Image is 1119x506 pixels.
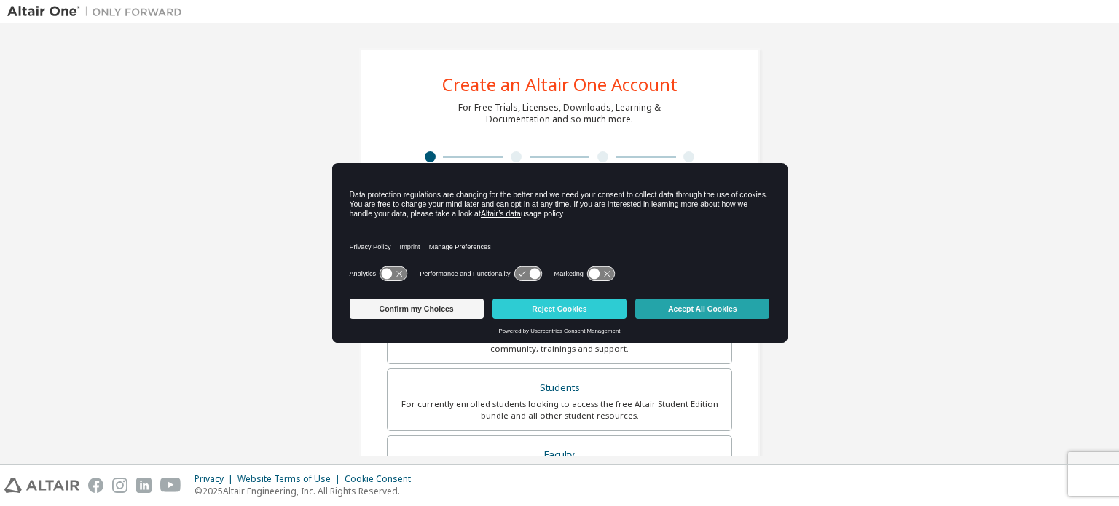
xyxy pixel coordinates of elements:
div: Privacy [195,473,237,485]
div: Create an Altair One Account [442,76,678,93]
p: © 2025 Altair Engineering, Inc. All Rights Reserved. [195,485,420,497]
img: youtube.svg [160,478,181,493]
img: facebook.svg [88,478,103,493]
div: Faculty [396,445,723,465]
img: altair_logo.svg [4,478,79,493]
div: Website Terms of Use [237,473,345,485]
div: Students [396,378,723,398]
img: instagram.svg [112,478,127,493]
img: linkedin.svg [136,478,152,493]
div: For currently enrolled students looking to access the free Altair Student Edition bundle and all ... [396,398,723,422]
img: Altair One [7,4,189,19]
div: For Free Trials, Licenses, Downloads, Learning & Documentation and so much more. [458,102,661,125]
div: Cookie Consent [345,473,420,485]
